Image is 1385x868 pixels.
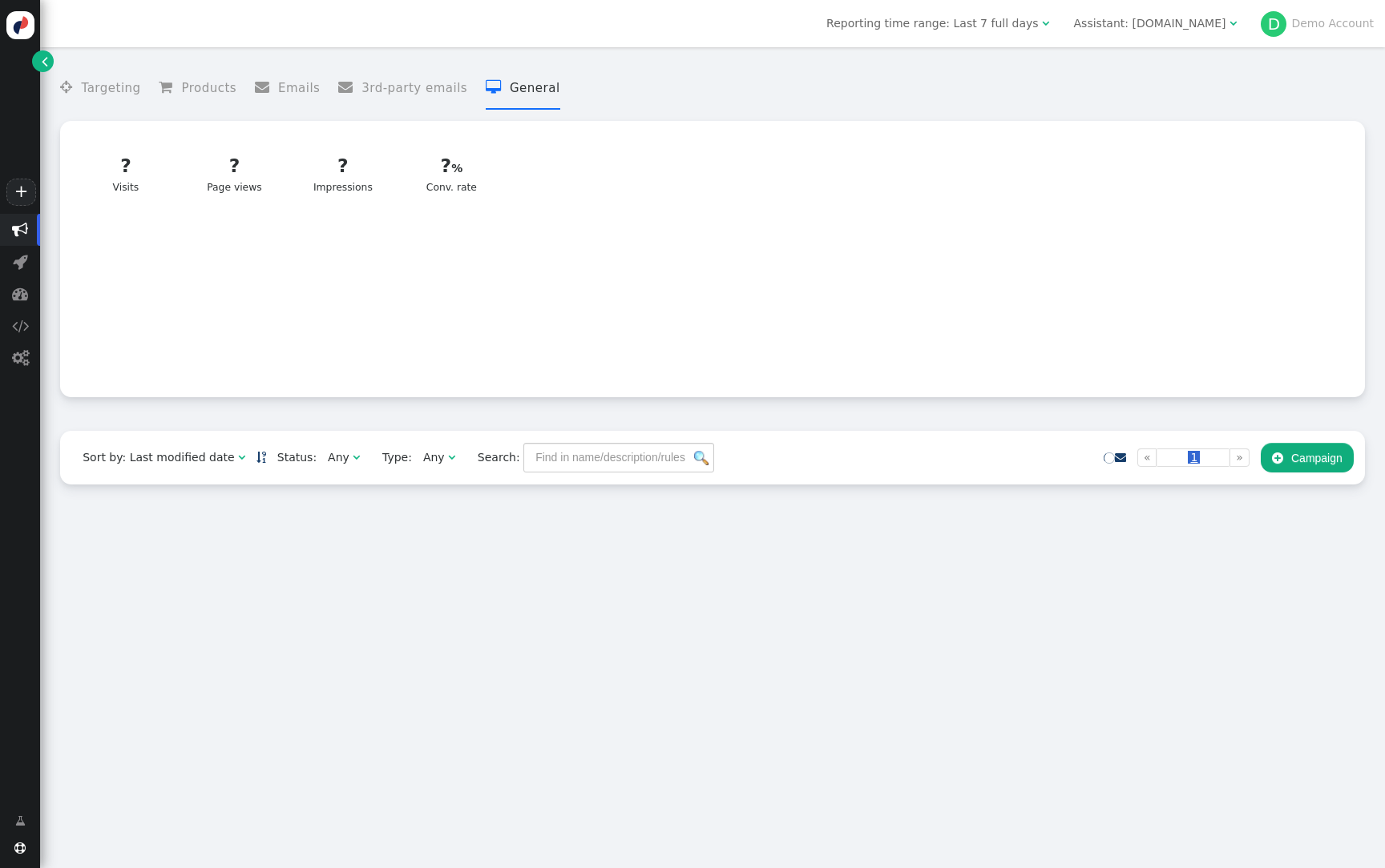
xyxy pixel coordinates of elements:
a:  [1115,451,1126,464]
span:  [12,286,28,302]
span:  [1272,452,1283,464]
li: 3rd-party emails [338,67,467,110]
span:  [12,318,29,334]
li: Emails [255,67,321,110]
div: Impressions [304,152,383,195]
div: Conv. rate [412,152,491,195]
div: D [1261,11,1286,37]
span:  [60,80,81,94]
div: Page views [195,152,274,195]
a: « [1137,448,1157,467]
li: Products [159,67,236,110]
span: Type: [371,449,412,466]
span:  [15,813,26,830]
a:  [4,806,37,835]
span:  [353,452,360,463]
span: Sorted in descending order [256,452,266,463]
span: Status: [266,449,317,466]
a: + [6,179,35,206]
input: Find in name/description/rules [523,443,714,472]
span:  [255,80,278,94]
li: General [486,67,560,110]
div: ? [412,152,491,180]
a: » [1230,448,1250,467]
img: logo-icon.svg [6,11,34,39]
span:  [13,254,28,270]
span:  [14,842,26,854]
span:  [1115,452,1126,463]
div: Sort by: Last modified date [83,449,234,466]
span:  [338,80,361,94]
span: Reporting time range: Last 7 full days [826,17,1039,30]
button: Campaign [1261,443,1354,472]
span:  [1230,18,1237,29]
a: ?Conv. rate [402,143,501,205]
span:  [448,452,455,463]
img: icon_search.png [694,451,709,465]
div: ? [87,152,166,180]
div: ? [304,152,383,180]
span:  [238,452,245,463]
a: ?Visits [76,143,175,205]
a: DDemo Account [1261,17,1374,30]
a:  [256,451,266,464]
span:  [42,53,48,70]
span:  [1042,18,1049,29]
span: Search: [466,451,520,464]
li: Targeting [60,67,140,110]
a: ?Page views [185,143,284,205]
span:  [12,350,29,366]
div: Any [328,449,349,466]
span:  [486,80,510,94]
a: ?Impressions [293,143,392,205]
div: Any [423,449,445,466]
span: 1 [1188,451,1200,464]
div: Assistant: [DOMAIN_NAME] [1074,15,1226,32]
span:  [159,80,181,94]
a:  [32,50,54,72]
div: ? [195,152,274,180]
span:  [12,222,28,238]
div: Visits [87,152,166,195]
